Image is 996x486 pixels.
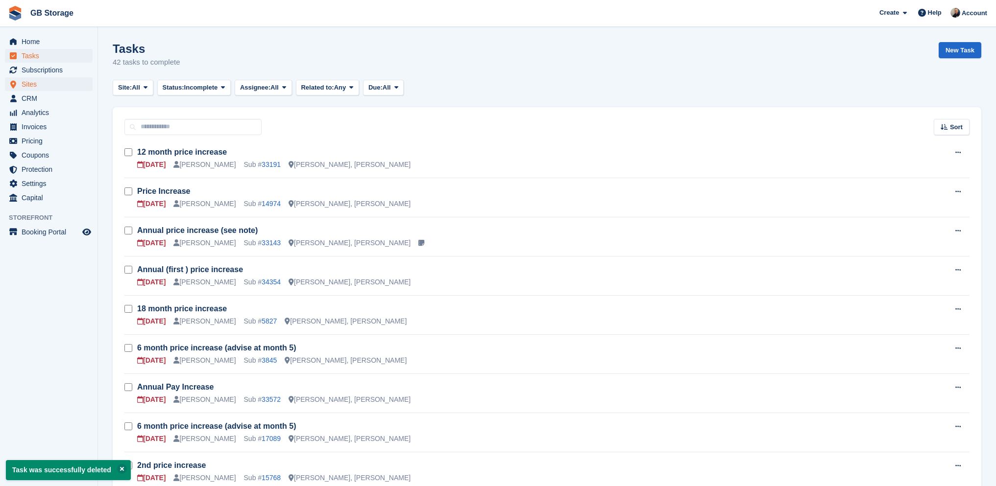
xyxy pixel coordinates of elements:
div: [DATE] [137,238,166,248]
span: Sites [22,77,80,91]
span: Assignee: [240,83,270,93]
span: Storefront [9,213,97,223]
a: New Task [939,42,981,58]
div: [PERSON_NAME] [173,238,236,248]
div: [PERSON_NAME] [173,160,236,170]
button: Due: All [363,80,404,96]
span: Incomplete [184,83,218,93]
a: menu [5,191,93,205]
span: Status: [163,83,184,93]
a: 33191 [262,161,281,168]
a: 12 month price increase [137,148,227,156]
a: 6 month price increase (advise at month 5) [137,422,296,430]
div: [PERSON_NAME] [173,355,236,366]
span: Pricing [22,134,80,148]
button: Status: Incomplete [157,80,231,96]
span: Tasks [22,49,80,63]
span: Settings [22,177,80,190]
div: [DATE] [137,434,166,444]
a: 34354 [262,278,281,286]
button: Site: All [113,80,153,96]
button: Assignee: All [235,80,292,96]
div: Sub # [244,160,281,170]
a: 33143 [262,239,281,247]
div: [PERSON_NAME] [173,473,236,483]
a: menu [5,120,93,134]
span: All [270,83,279,93]
div: [PERSON_NAME], [PERSON_NAME] [285,316,407,326]
span: Protection [22,162,80,176]
span: Account [962,8,987,18]
a: 6 month price increase (advise at month 5) [137,344,296,352]
a: 18 month price increase [137,304,227,313]
span: Analytics [22,106,80,119]
span: Home [22,35,80,48]
a: Preview store [81,226,93,238]
p: Task was successfully deleted [6,460,131,480]
div: Sub # [244,473,281,483]
a: menu [5,162,93,176]
div: [DATE] [137,355,166,366]
div: [PERSON_NAME], [PERSON_NAME] [289,434,411,444]
a: menu [5,92,93,105]
div: [PERSON_NAME], [PERSON_NAME] [289,277,411,287]
div: [PERSON_NAME], [PERSON_NAME] [289,473,411,483]
h1: Tasks [113,42,180,55]
a: 3845 [262,356,277,364]
span: Invoices [22,120,80,134]
span: CRM [22,92,80,105]
div: [DATE] [137,277,166,287]
img: Karl Walker [950,8,960,18]
a: menu [5,49,93,63]
a: 17089 [262,435,281,442]
span: Any [334,83,346,93]
a: 14974 [262,200,281,208]
span: Sort [950,122,963,132]
span: All [132,83,140,93]
div: Sub # [244,355,277,366]
div: [PERSON_NAME] [173,316,236,326]
div: [PERSON_NAME], [PERSON_NAME] [289,160,411,170]
div: [DATE] [137,160,166,170]
div: Sub # [244,434,281,444]
a: Annual Pay Increase [137,383,214,391]
div: [PERSON_NAME], [PERSON_NAME] [289,238,411,248]
a: menu [5,148,93,162]
a: menu [5,106,93,119]
span: Create [879,8,899,18]
p: 42 tasks to complete [113,57,180,68]
div: [PERSON_NAME] [173,434,236,444]
div: [DATE] [137,316,166,326]
span: Related to: [301,83,334,93]
span: Due: [368,83,383,93]
a: Annual price increase (see note) [137,226,258,234]
div: [PERSON_NAME], [PERSON_NAME] [285,355,407,366]
div: [DATE] [137,199,166,209]
a: menu [5,134,93,148]
a: GB Storage [26,5,77,21]
a: menu [5,177,93,190]
a: menu [5,225,93,239]
div: [DATE] [137,394,166,405]
a: 15768 [262,474,281,482]
span: Capital [22,191,80,205]
a: 33572 [262,395,281,403]
div: [PERSON_NAME], [PERSON_NAME] [289,394,411,405]
span: Help [928,8,942,18]
span: All [383,83,391,93]
div: [PERSON_NAME] [173,394,236,405]
span: Subscriptions [22,63,80,77]
button: Related to: Any [296,80,359,96]
div: [PERSON_NAME] [173,277,236,287]
a: menu [5,77,93,91]
div: Sub # [244,316,277,326]
a: Annual (first ) price increase [137,265,243,274]
a: 2nd price increase [137,461,206,469]
div: Sub # [244,238,281,248]
div: Sub # [244,394,281,405]
a: menu [5,35,93,48]
div: [PERSON_NAME], [PERSON_NAME] [289,199,411,209]
a: 5827 [262,317,277,325]
img: stora-icon-8386f47178a22dfd0bd8f6a31ec36ba5ce8667c1dd55bd0f319d3a0aa187defe.svg [8,6,23,21]
a: menu [5,63,93,77]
